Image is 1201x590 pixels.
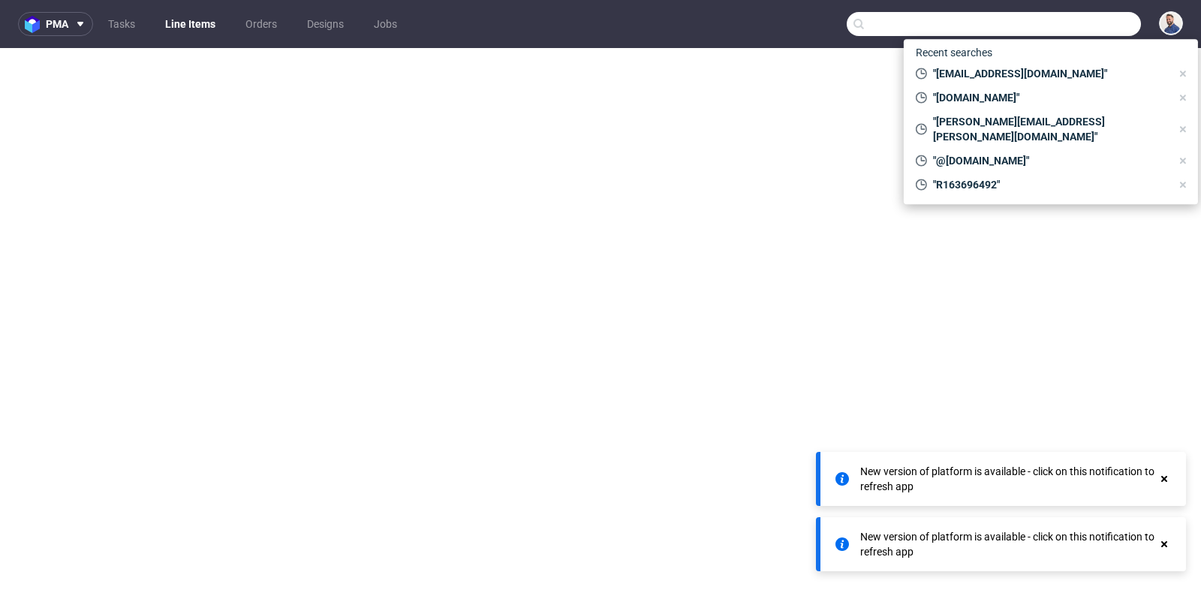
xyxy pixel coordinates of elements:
a: Tasks [99,12,144,36]
button: pma [18,12,93,36]
a: Line Items [156,12,224,36]
span: "[EMAIL_ADDRESS][DOMAIN_NAME]" [927,66,1171,81]
div: New version of platform is available - click on this notification to refresh app [860,529,1157,559]
span: "R163696492" [927,177,1171,192]
span: "@[DOMAIN_NAME]" [927,153,1171,168]
span: "[DOMAIN_NAME]" [927,90,1171,105]
a: Jobs [365,12,406,36]
div: New version of platform is available - click on this notification to refresh app [860,464,1157,494]
a: Orders [236,12,286,36]
span: "[PERSON_NAME][EMAIL_ADDRESS][PERSON_NAME][DOMAIN_NAME]" [927,114,1171,144]
span: pma [46,19,68,29]
span: Recent searches [910,41,998,65]
img: Michał Rachański [1160,13,1181,34]
a: Designs [298,12,353,36]
img: logo [25,16,46,33]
